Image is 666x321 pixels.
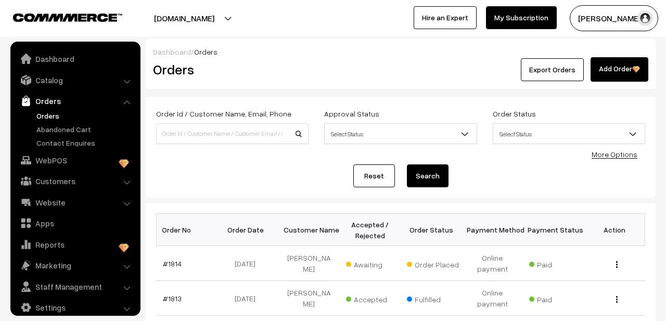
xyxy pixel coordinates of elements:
a: Hire an Expert [414,6,477,29]
th: Payment Method [462,214,522,246]
button: [PERSON_NAME]… [570,5,658,31]
span: Select Status [493,123,645,144]
img: COMMMERCE [13,14,122,21]
th: Accepted / Rejected [340,214,401,246]
a: Website [13,193,137,212]
td: [DATE] [217,246,278,281]
a: COMMMERCE [13,10,104,23]
label: Order Id / Customer Name, Email, Phone [156,108,291,119]
a: Orders [13,92,137,110]
span: Paid [529,256,581,270]
button: Export Orders [521,58,584,81]
span: Paid [529,291,581,305]
a: #1814 [163,259,182,268]
span: Select Status [493,125,645,143]
a: Settings [13,298,137,317]
label: Approval Status [324,108,379,119]
td: Online payment [462,246,522,281]
a: My Subscription [486,6,557,29]
td: [PERSON_NAME] [278,246,339,281]
td: [PERSON_NAME] [278,281,339,316]
span: Order Placed [407,256,459,270]
a: Add Order [591,57,648,82]
a: More Options [592,150,637,159]
th: Order Date [217,214,278,246]
th: Order No [157,214,217,246]
a: WebPOS [13,151,137,170]
label: Order Status [493,108,536,119]
button: Search [407,164,449,187]
span: Select Status [324,123,477,144]
a: Reports [13,235,137,254]
img: Menu [616,261,618,268]
a: Dashboard [13,49,137,68]
span: Fulfilled [407,291,459,305]
div: / [153,46,648,57]
a: Marketing [13,256,137,275]
button: [DOMAIN_NAME] [118,5,251,31]
span: Select Status [325,125,476,143]
a: Staff Management [13,277,137,296]
img: Menu [616,296,618,303]
a: Dashboard [153,47,191,56]
h2: Orders [153,61,308,78]
a: Abandoned Cart [34,124,137,135]
a: #1813 [163,294,182,303]
th: Action [584,214,645,246]
span: Awaiting [346,256,398,270]
img: user [637,10,653,26]
th: Payment Status [523,214,584,246]
a: Orders [34,110,137,121]
a: Catalog [13,71,137,89]
a: Contact Enquires [34,137,137,148]
span: Accepted [346,291,398,305]
th: Order Status [401,214,462,246]
input: Order Id / Customer Name / Customer Email / Customer Phone [156,123,309,144]
td: Online payment [462,281,522,316]
a: Reset [353,164,395,187]
a: Customers [13,172,137,190]
a: Apps [13,214,137,233]
td: [DATE] [217,281,278,316]
th: Customer Name [278,214,339,246]
span: Orders [194,47,217,56]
